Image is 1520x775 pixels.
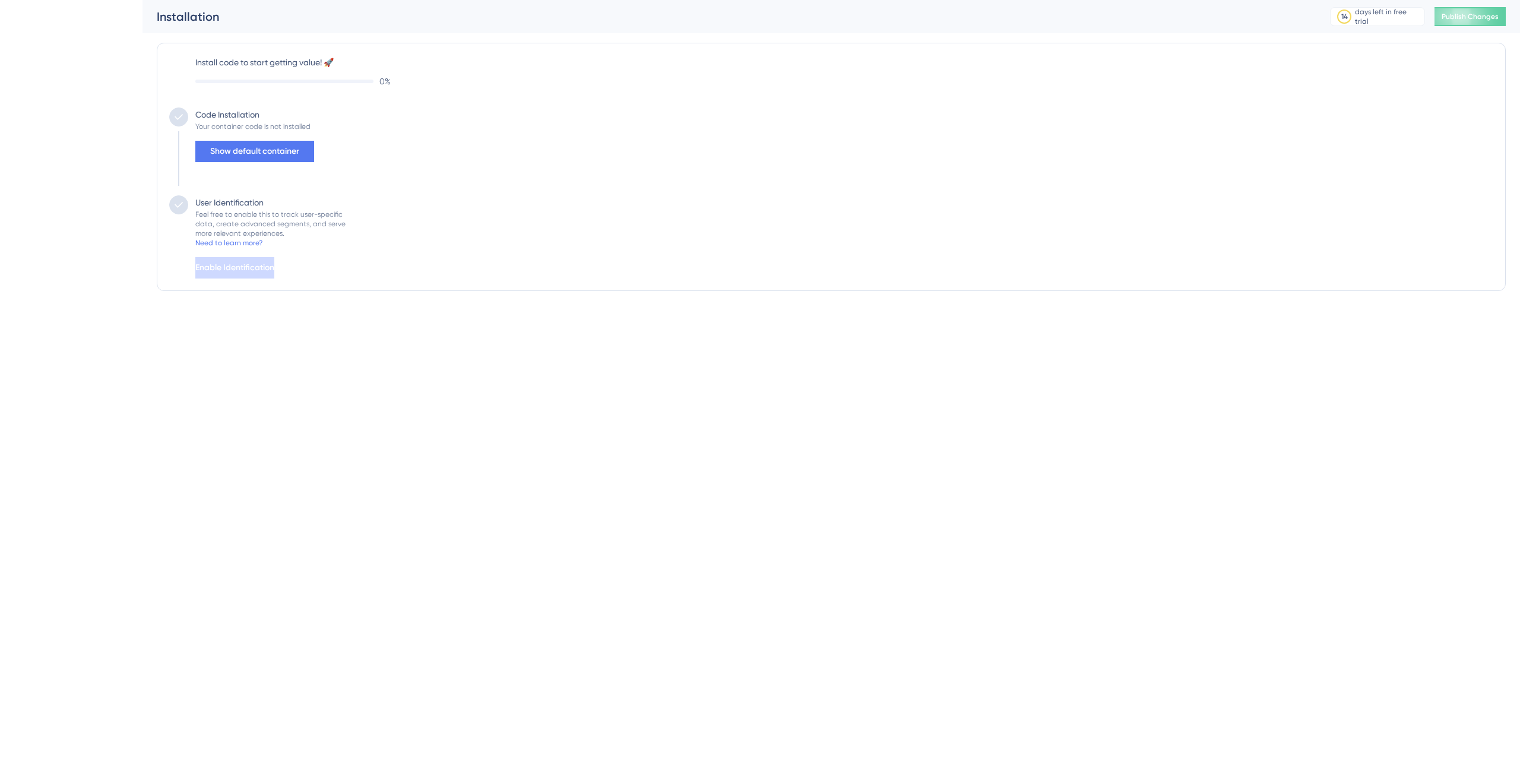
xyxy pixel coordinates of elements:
div: days left in free trial [1355,7,1421,26]
span: Show default container [210,144,299,159]
label: Install code to start getting value! 🚀 [195,55,1493,69]
span: Enable Identification [195,261,274,275]
div: 14 [1341,12,1348,21]
span: Publish Changes [1442,12,1499,21]
div: Code Installation [195,107,259,122]
span: 0 % [379,74,391,88]
div: Need to learn more? [195,238,262,248]
button: Show default container [195,141,314,162]
button: Enable Identification [195,257,274,279]
div: Installation [157,8,1300,25]
button: Publish Changes [1434,7,1506,26]
div: Feel free to enable this to track user-specific data, create advanced segments, and serve more re... [195,210,346,238]
div: Your container code is not installed [195,122,311,131]
div: User Identification [195,195,264,210]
